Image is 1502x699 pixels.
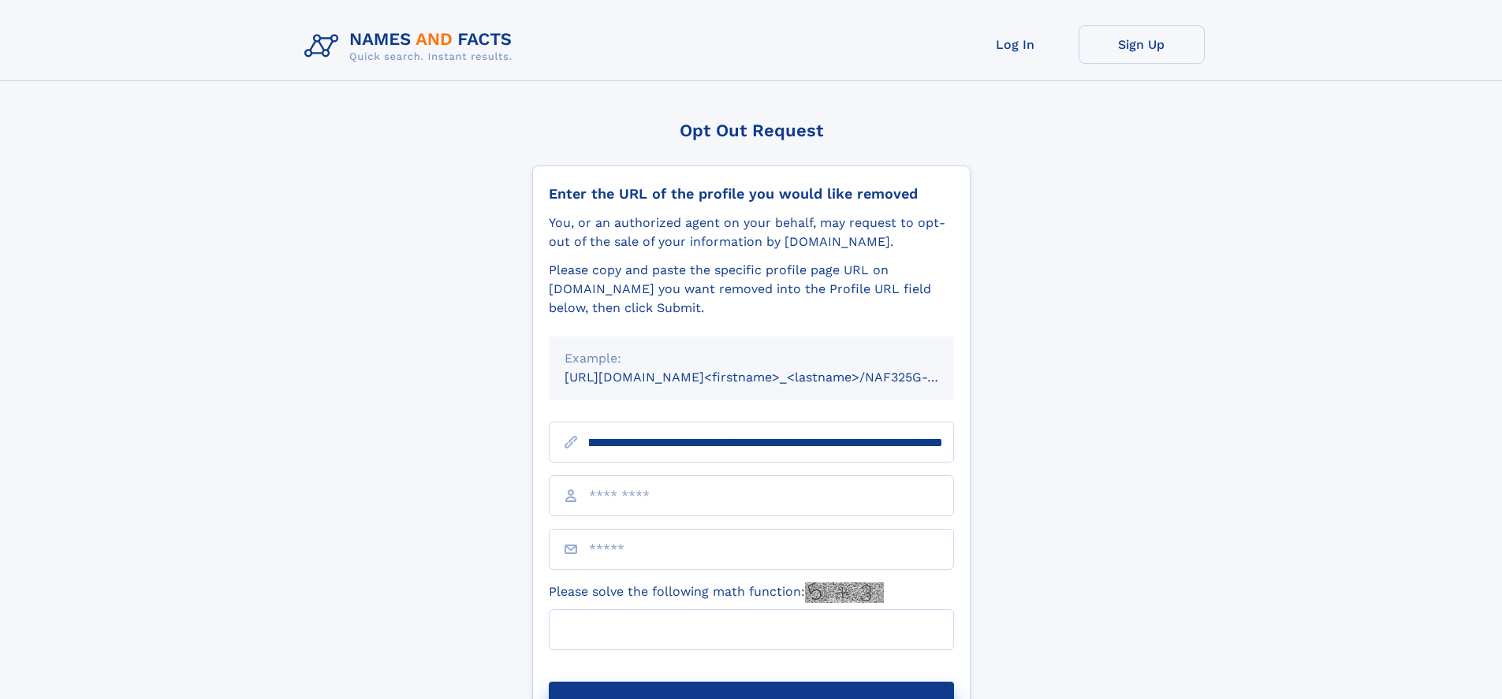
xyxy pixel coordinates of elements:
[565,370,984,385] small: [URL][DOMAIN_NAME]<firstname>_<lastname>/NAF325G-xxxxxxxx
[549,582,884,603] label: Please solve the following math function:
[549,214,954,251] div: You, or an authorized agent on your behalf, may request to opt-out of the sale of your informatio...
[565,349,938,368] div: Example:
[298,25,525,68] img: Logo Names and Facts
[549,261,954,318] div: Please copy and paste the specific profile page URL on [DOMAIN_NAME] you want removed into the Pr...
[532,121,971,140] div: Opt Out Request
[952,25,1079,64] a: Log In
[549,185,954,203] div: Enter the URL of the profile you would like removed
[1079,25,1205,64] a: Sign Up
